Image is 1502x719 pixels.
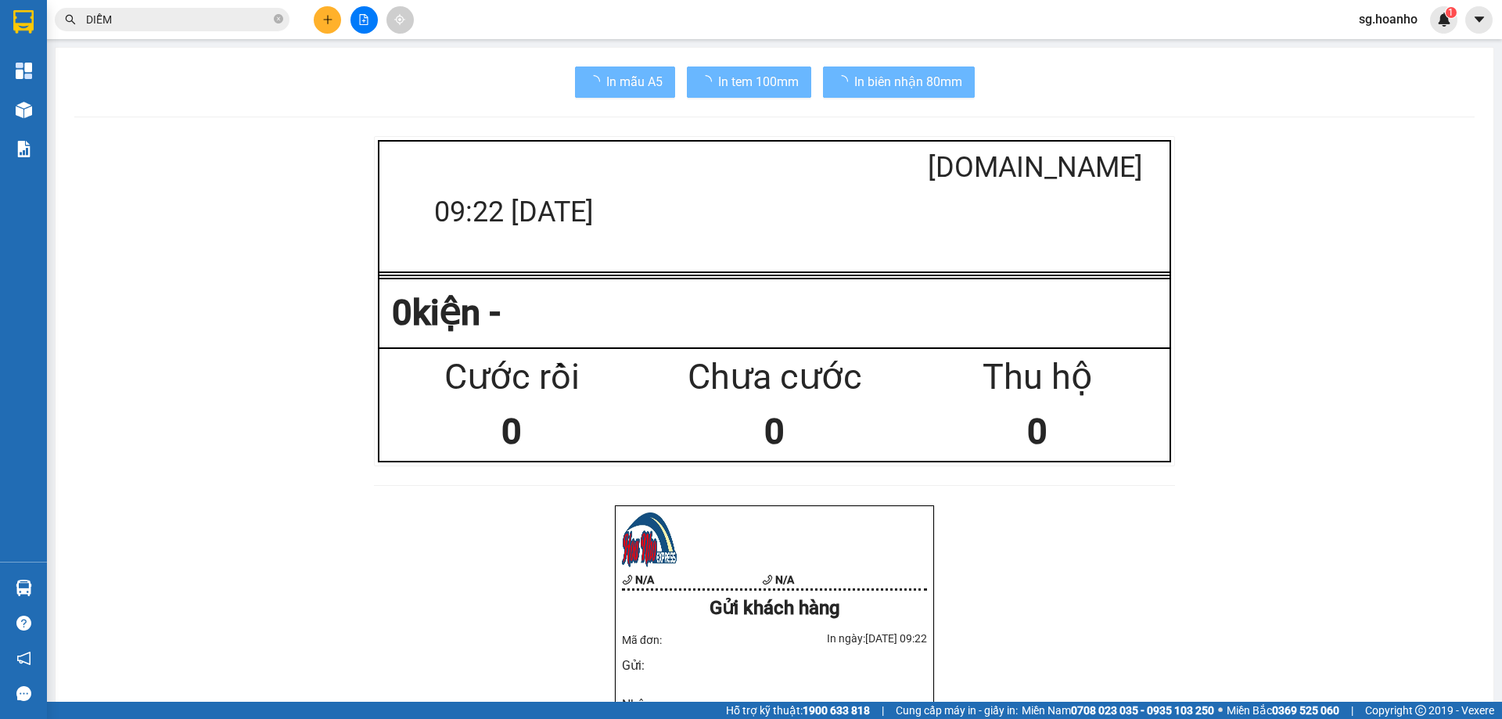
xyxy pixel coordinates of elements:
[1351,702,1353,719] span: |
[699,75,718,88] span: loading
[823,67,975,98] button: In biên nhận 80mm
[383,146,644,234] div: 09:22 [DATE]
[1022,702,1214,719] span: Miền Nam
[906,404,1169,460] div: 0
[1346,9,1430,29] span: sg.hoanho
[16,63,32,79] img: dashboard-icon
[16,686,31,701] span: message
[835,75,854,88] span: loading
[16,616,31,631] span: question-circle
[622,594,927,624] div: Gửi khách hàng
[314,6,341,34] button: plus
[575,67,675,98] button: In mẫu A5
[350,6,378,34] button: file-add
[1465,6,1493,34] button: caret-down
[622,695,660,714] div: Nhận :
[65,14,76,25] span: search
[635,573,654,586] b: N/A
[16,141,32,157] img: solution-icon
[358,14,369,25] span: file-add
[622,574,633,585] span: phone
[896,702,1018,719] span: Cung cấp máy in - giấy in:
[882,702,884,719] span: |
[1227,702,1339,719] span: Miền Bắc
[1272,704,1339,717] strong: 0369 525 060
[906,350,1169,405] div: Thu hộ
[643,350,906,405] div: Chưa cước
[394,14,405,25] span: aim
[606,72,663,92] span: In mẫu A5
[16,651,31,666] span: notification
[1218,707,1223,714] span: ⚪️
[588,75,606,88] span: loading
[774,630,927,647] div: In ngày: [DATE] 09:22
[380,404,643,460] div: 0
[803,704,870,717] strong: 1900 633 818
[854,72,962,92] span: In biên nhận 80mm
[274,13,283,27] span: close-circle
[1448,7,1453,18] span: 1
[775,573,794,586] b: N/A
[726,702,870,719] span: Hỗ trợ kỹ thuật:
[905,146,1166,190] div: [DOMAIN_NAME]
[622,656,660,675] div: Gửi :
[1472,13,1486,27] span: caret-down
[1437,13,1451,27] img: icon-new-feature
[16,102,32,118] img: warehouse-icon
[643,404,906,460] div: 0
[380,350,643,405] div: Cước rồi
[762,574,773,585] span: phone
[274,14,283,23] span: close-circle
[392,286,1157,341] div: 0 kiện -
[322,14,333,25] span: plus
[687,67,811,98] button: In tem 100mm
[1446,7,1457,18] sup: 1
[386,6,414,34] button: aim
[622,630,774,649] div: Mã đơn:
[1071,704,1214,717] strong: 0708 023 035 - 0935 103 250
[16,580,32,596] img: warehouse-icon
[1415,705,1426,716] span: copyright
[718,72,799,92] span: In tem 100mm
[622,512,677,567] img: logo.jpg
[13,10,34,34] img: logo-vxr
[86,11,271,28] input: Tìm tên, số ĐT hoặc mã đơn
